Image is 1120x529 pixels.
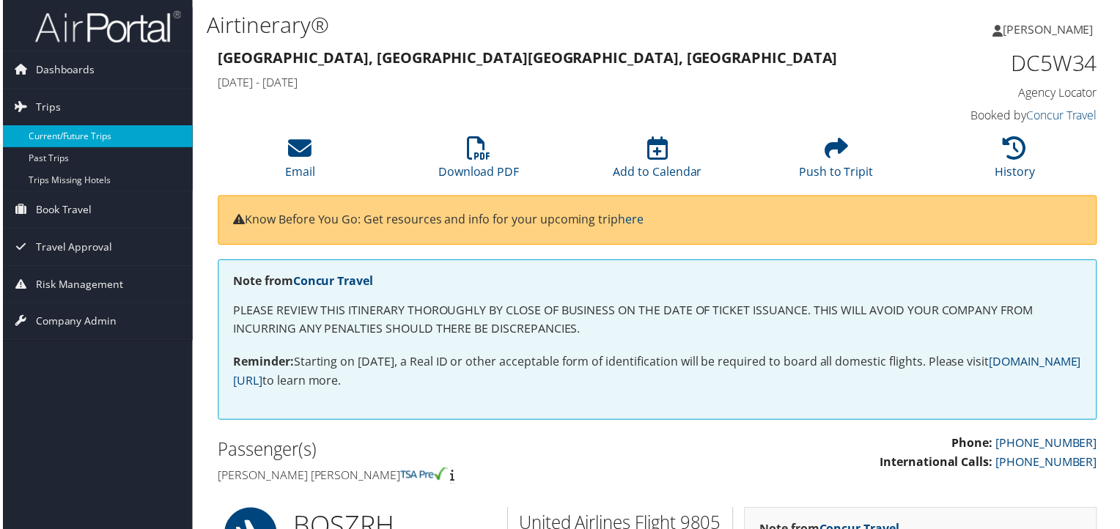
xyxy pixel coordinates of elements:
h1: DC5W34 [896,48,1100,79]
a: Email [284,145,314,180]
span: Company Admin [33,305,114,341]
a: [DOMAIN_NAME][URL] [232,355,1084,391]
span: Risk Management [33,267,121,304]
strong: Phone: [954,437,995,454]
strong: International Calls: [882,456,995,473]
p: Know Before You Go: Get resources and info for your upcoming trip [232,212,1085,231]
a: Concur Travel [1029,108,1100,124]
span: Book Travel [33,193,89,229]
img: airportal-logo.png [32,10,179,44]
span: Trips [33,89,58,126]
strong: [GEOGRAPHIC_DATA], [GEOGRAPHIC_DATA] [GEOGRAPHIC_DATA], [GEOGRAPHIC_DATA] [216,48,839,68]
a: Download PDF [438,145,519,180]
a: Push to Tripit [800,145,875,180]
a: here [619,212,644,229]
h4: [PERSON_NAME] [PERSON_NAME] [216,470,647,486]
a: [PERSON_NAME] [995,7,1111,51]
a: [PHONE_NUMBER] [998,437,1100,454]
p: Starting on [DATE], a Real ID or other acceptable form of identification will be required to boar... [232,355,1085,392]
p: PLEASE REVIEW THIS ITINERARY THOROUGHLY BY CLOSE OF BUSINESS ON THE DATE OF TICKET ISSUANCE. THIS... [232,303,1085,340]
a: Add to Calendar [614,145,703,180]
strong: Reminder: [232,355,292,371]
a: History [998,145,1038,180]
strong: Note from [232,274,372,290]
h4: [DATE] - [DATE] [216,75,874,91]
span: Travel Approval [33,230,110,267]
img: tsa-precheck.png [399,470,447,483]
span: Dashboards [33,52,92,89]
a: [PHONE_NUMBER] [998,456,1100,473]
h4: Booked by [896,108,1100,124]
a: Concur Travel [292,274,372,290]
h1: Airtinerary® [205,10,809,40]
h2: Passenger(s) [216,440,647,465]
h4: Agency Locator [896,85,1100,101]
span: [PERSON_NAME] [1006,21,1097,37]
